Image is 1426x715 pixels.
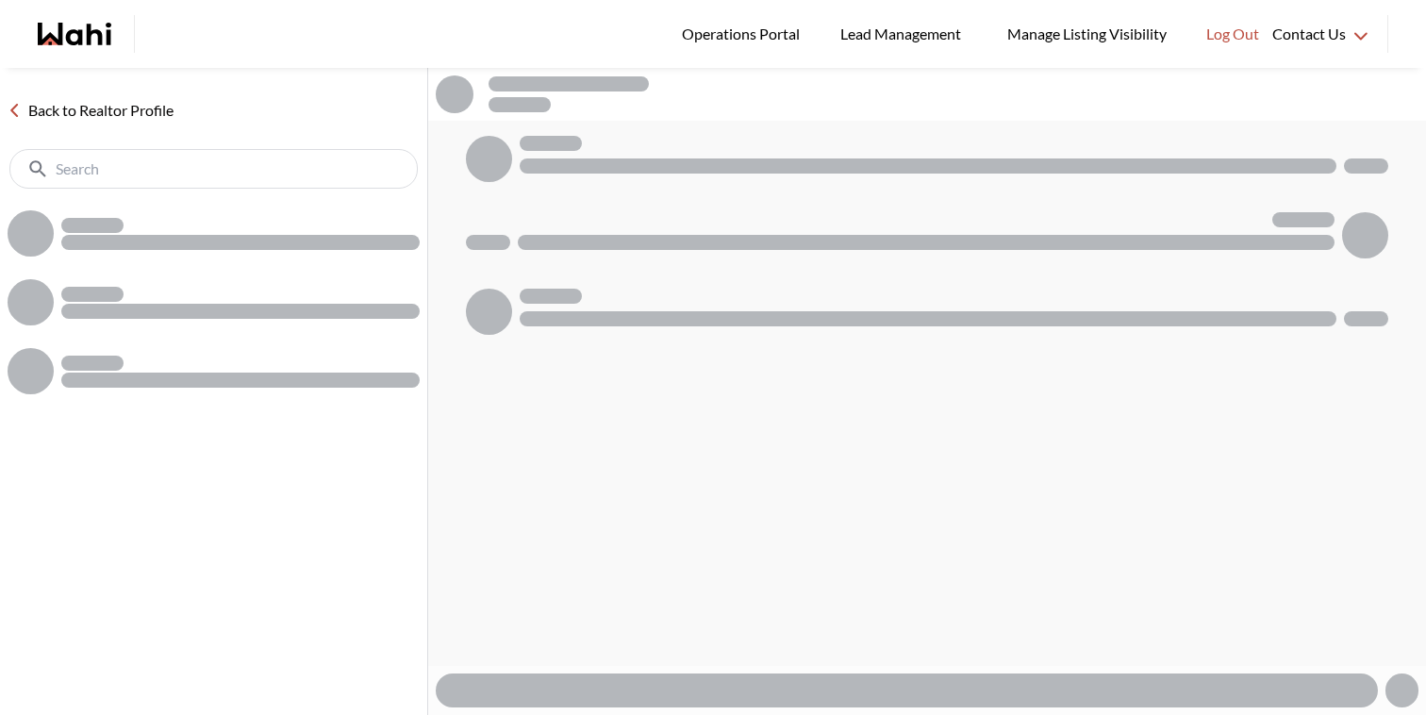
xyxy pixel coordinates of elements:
span: Lead Management [840,22,968,46]
a: Wahi homepage [38,23,111,45]
input: Search [56,159,375,178]
span: Log Out [1206,22,1259,46]
span: Manage Listing Visibility [1002,22,1172,46]
span: Operations Portal [682,22,806,46]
